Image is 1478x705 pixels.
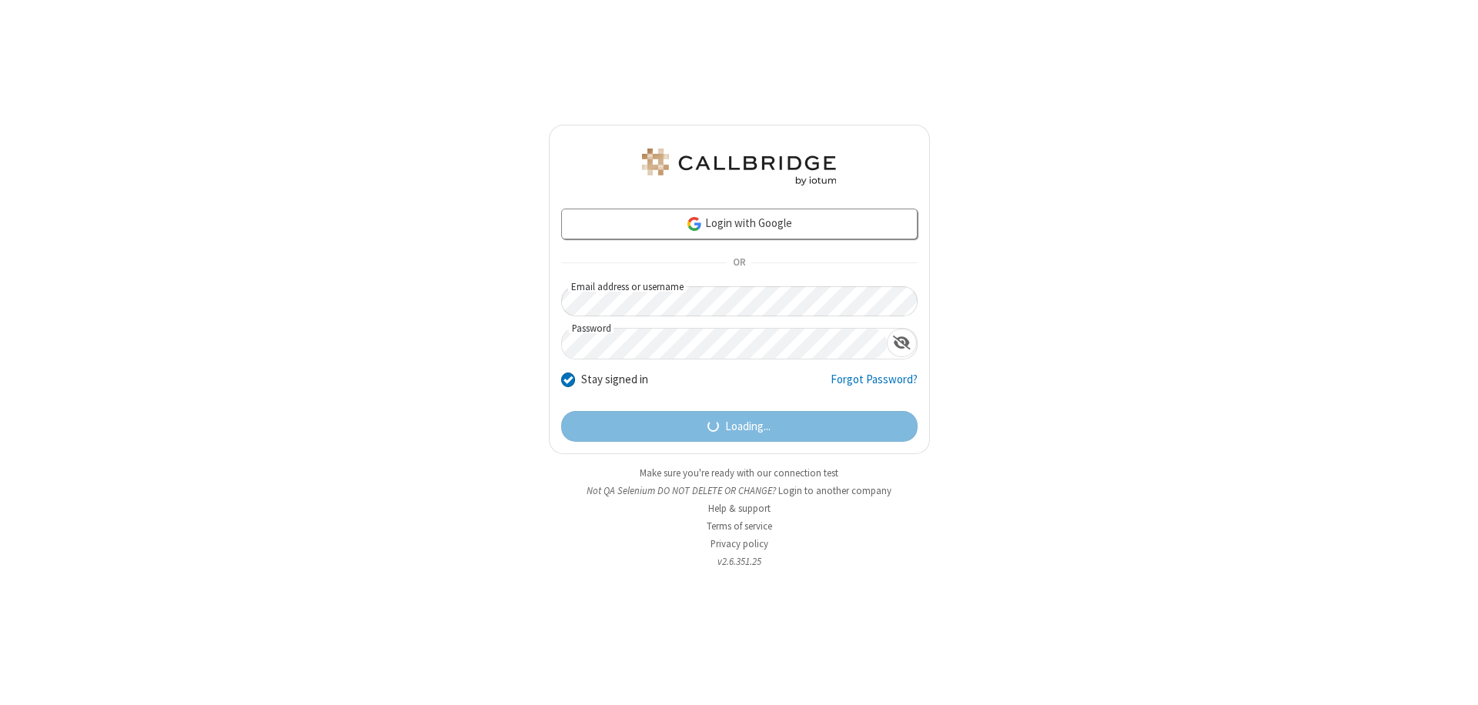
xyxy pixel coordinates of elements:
input: Password [562,329,887,359]
span: Loading... [725,418,771,436]
a: Make sure you're ready with our connection test [640,466,838,479]
label: Stay signed in [581,371,648,389]
img: google-icon.png [686,216,703,232]
a: Privacy policy [711,537,768,550]
li: Not QA Selenium DO NOT DELETE OR CHANGE? [549,483,930,498]
div: Show password [887,329,917,357]
img: QA Selenium DO NOT DELETE OR CHANGE [639,149,839,185]
input: Email address or username [561,286,918,316]
a: Forgot Password? [831,371,918,400]
span: OR [727,252,751,274]
button: Login to another company [778,483,891,498]
a: Help & support [708,502,771,515]
button: Loading... [561,411,918,442]
a: Login with Google [561,209,918,239]
a: Terms of service [707,520,772,533]
li: v2.6.351.25 [549,554,930,569]
iframe: Chat [1440,665,1466,694]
